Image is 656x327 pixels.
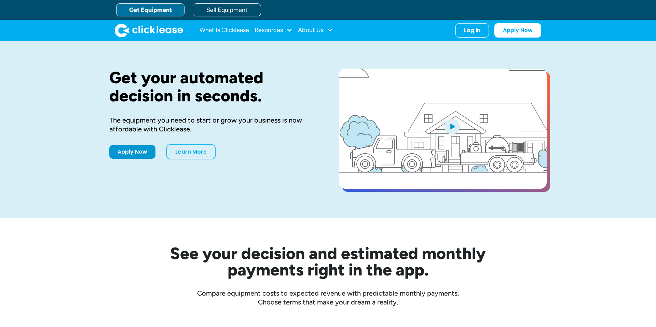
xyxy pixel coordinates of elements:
[137,245,519,278] h2: See your decision and estimated monthly payments right in the app.
[464,27,480,34] div: Log In
[109,289,547,307] div: Compare equipment costs to expected revenue with predictable monthly payments. Choose terms that ...
[115,24,183,37] img: Clicklease logo
[443,117,461,136] img: Blue play button logo on a light blue circular background
[193,3,261,16] a: Sell Equipment
[494,23,541,38] a: Apply Now
[166,144,216,159] a: Learn More
[339,69,547,189] a: open lightbox
[109,145,155,159] a: Apply Now
[298,24,333,37] div: About Us
[109,116,317,133] div: The equipment you need to start or grow your business is now affordable with Clicklease.
[116,3,184,16] a: Get Equipment
[115,24,183,37] a: home
[255,24,292,37] div: Resources
[200,24,249,37] a: What Is Clicklease
[109,69,317,105] h1: Get your automated decision in seconds.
